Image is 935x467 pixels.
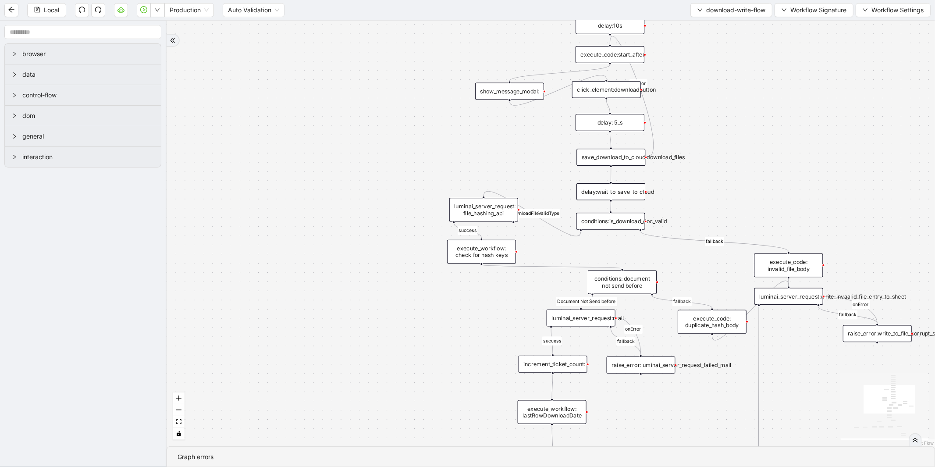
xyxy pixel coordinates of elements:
g: Edge from conditions: document not send before to execute_code: duplicate_hash_body [652,296,712,308]
div: raise_error:write_to_file_corrupt_sheetplus-circle [843,325,912,342]
div: delay:wait_to_save_to_cloud [576,183,645,200]
span: cloud-server [117,6,124,13]
div: raise_error:luminai_server_request_failed_mailplus-circle [607,356,675,374]
g: Edge from show_message_modal: to click_element:downloadbutton [510,75,607,106]
a: React Flow attribution [911,440,934,446]
div: luminai_server_request:write_invaalid_file_entry_to_sheet [754,288,823,305]
button: zoom in [173,392,185,404]
span: undo [78,6,85,13]
span: browser [22,49,154,59]
span: Workflow Signature [790,5,846,15]
div: delay: 5_s [576,114,644,131]
div: luminai_server_request:mail [547,310,615,327]
span: Workflow Settings [871,5,924,15]
div: browser [5,44,161,64]
span: right [12,154,17,160]
button: downWorkflow Signature [775,3,853,17]
div: increment_ticket_count: [519,356,587,373]
g: Edge from luminai_server_request: file_hashing_api to execute_workflow: check for hash keys [454,223,481,238]
span: right [12,113,17,118]
g: Edge from execute_code:start_after to show_message_modal: [510,65,610,81]
span: dom [22,111,154,121]
span: right [12,93,17,98]
div: execute_code: invalid_file_body [754,253,823,277]
button: undo [75,3,89,17]
g: Edge from execute_workflow: lastRowDownloadDate to execute_code:body [552,425,553,459]
g: Edge from luminai_server_request:mail to raise_error:luminai_server_request_failed_mail [611,328,641,355]
div: data [5,64,161,85]
span: Local [44,5,59,15]
g: Edge from execute_workflow: check for hash keys to conditions: document not send before [482,265,622,268]
button: zoom out [173,404,185,416]
div: save_download_to_cloud:download_files [576,149,645,166]
div: conditions: document not send before [588,270,657,294]
g: Edge from luminai_server_request:write_invaalid_file_entry_to_sheet to raise_error:write_to_file_... [818,307,877,323]
div: general [5,126,161,146]
span: Auto Validation [228,4,279,17]
div: execute_code:start_after [576,46,644,63]
button: toggle interactivity [173,428,185,440]
div: execute_workflow: check for hash keys [447,240,516,264]
g: Edge from conditions:is_download_doc_valid to execute_code: invalid_file_body [640,232,789,252]
div: luminai_server_request: file_hashing_apiplus-circle [449,198,518,221]
div: execute_workflow: lastRowDownloadDate [518,400,587,424]
span: plus-circle [871,349,883,360]
span: double-right [912,437,918,443]
div: conditions:is_download_doc_valid [576,213,645,230]
span: plus-circle [635,381,647,392]
g: Edge from conditions:is_download_doc_valid to luminai_server_request: file_hashing_api [483,191,581,236]
span: plus-circle [508,228,519,240]
g: Edge from increment_ticket_count: to execute_workflow: lastRowDownloadDate [552,374,553,399]
span: interaction [22,152,154,162]
g: Edge from delay: 5_s to save_download_to_cloud:download_files [610,133,611,147]
span: down [863,7,868,13]
span: Production [170,4,209,17]
span: redo [95,6,102,13]
g: Edge from luminai_server_request:mail to raise_error:luminai_server_request_failed_mail [617,318,643,355]
div: click_element:downloadbutton [572,81,641,98]
button: saveLocal [27,3,66,17]
button: fit view [173,416,185,428]
button: downWorkflow Settings [856,3,931,17]
div: Graph errors [178,452,924,462]
div: interaction [5,147,161,167]
span: arrow-left [8,6,15,13]
g: Edge from conditions: document not send before to luminai_server_request:mail [556,296,617,308]
span: general [22,132,154,141]
span: down [697,7,703,13]
div: execute_code: duplicate_hash_body [678,310,747,334]
span: double-right [170,37,176,43]
span: download-write-flow [706,5,765,15]
span: right [12,72,17,77]
div: delay:10s [576,17,644,34]
div: control-flow [5,85,161,105]
div: raise_error:luminai_server_request_failed_mail [607,356,675,374]
button: downdownload-write-flow [690,3,772,17]
g: Edge from save_download_to_cloud:download_files to execute_code:start_after [610,36,654,157]
button: play-circle [137,3,151,17]
g: Edge from click_element:downloadbutton to delay: 5_s [606,100,610,112]
button: down [150,3,164,17]
g: Edge from luminai_server_request:mail to increment_ticket_count: [542,328,562,354]
button: redo [91,3,105,17]
span: control-flow [22,90,154,100]
span: down [155,7,160,13]
span: data [22,70,154,79]
span: down [782,7,787,13]
div: show_message_modal: [475,83,544,100]
g: Edge from execute_code: duplicate_hash_body to luminai_server_request:write_invaalid_file_entry_t... [712,281,789,340]
span: save [34,7,40,13]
